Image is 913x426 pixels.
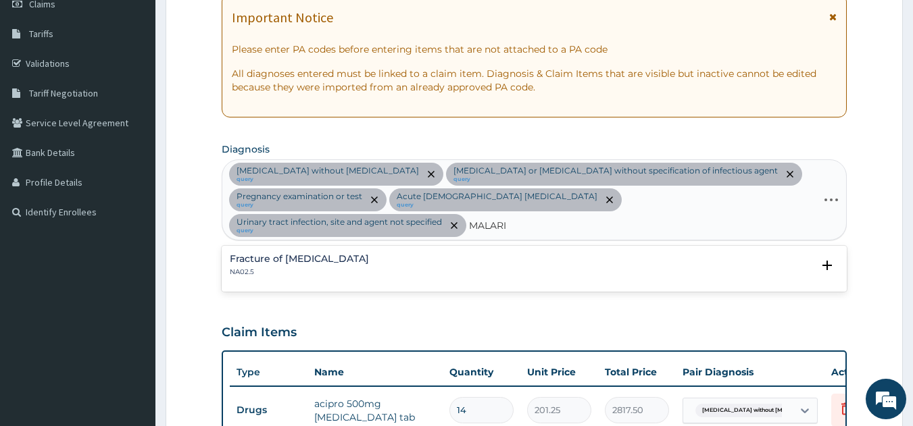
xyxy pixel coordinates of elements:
h1: Important Notice [232,10,333,25]
span: We're online! [78,127,187,263]
img: d_794563401_company_1708531726252_794563401 [25,68,55,101]
small: query [237,176,419,183]
small: query [453,176,778,183]
span: remove selection option [448,219,460,232]
th: Actions [824,358,892,385]
th: Unit Price [520,358,598,385]
div: Chat with us now [70,76,227,93]
h3: Claim Items [222,325,297,340]
span: Tariffs [29,28,53,40]
span: remove selection option [603,194,616,206]
p: Please enter PA codes before entering items that are not attached to a PA code [232,43,837,56]
small: query [237,228,442,234]
th: Total Price [598,358,676,385]
p: All diagnoses entered must be linked to a claim item. Diagnosis & Claim Items that are visible bu... [232,67,837,94]
textarea: Type your message and hit 'Enter' [7,283,257,330]
p: [MEDICAL_DATA] without [MEDICAL_DATA] [237,165,419,176]
div: Minimize live chat window [222,7,254,39]
span: remove selection option [784,168,796,180]
span: [MEDICAL_DATA] without [MEDICAL_DATA] [695,404,832,417]
td: Drugs [230,398,307,423]
p: Pregnancy examination or test [237,191,362,202]
small: query [397,202,597,209]
label: Diagnosis [222,142,270,156]
p: Acute [DEMOGRAPHIC_DATA] [MEDICAL_DATA] [397,191,597,202]
h4: Fracture of [MEDICAL_DATA] [230,254,369,264]
th: Type [230,360,307,385]
p: Urinary tract infection, site and agent not specified [237,217,442,228]
span: remove selection option [425,168,437,180]
span: Tariff Negotiation [29,87,98,99]
p: NA02.5 [230,267,369,277]
th: Pair Diagnosis [676,358,824,385]
small: query [237,202,362,209]
th: Quantity [443,358,520,385]
span: remove selection option [368,194,380,206]
i: open select status [819,257,835,273]
p: [MEDICAL_DATA] or [MEDICAL_DATA] without specification of infectious agent [453,165,778,176]
th: Name [307,358,443,385]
